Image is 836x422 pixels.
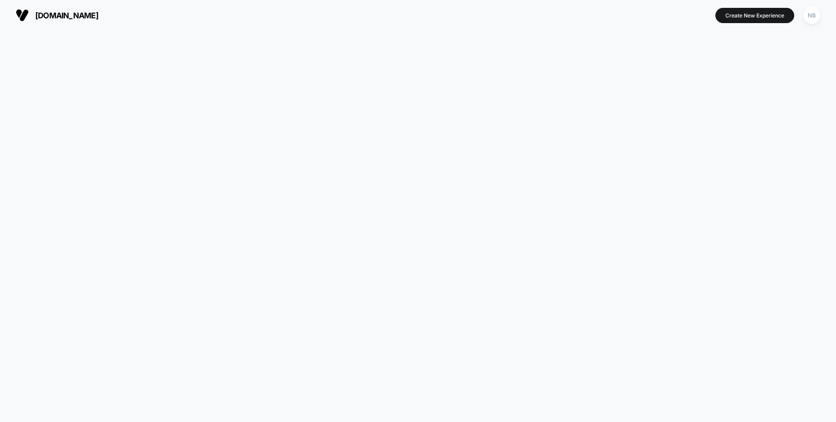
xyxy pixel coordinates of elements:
button: [DOMAIN_NAME] [13,8,101,22]
button: Create New Experience [715,8,794,23]
span: [DOMAIN_NAME] [35,11,98,20]
button: NB [801,7,823,24]
div: NB [803,7,820,24]
img: Visually logo [16,9,29,22]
